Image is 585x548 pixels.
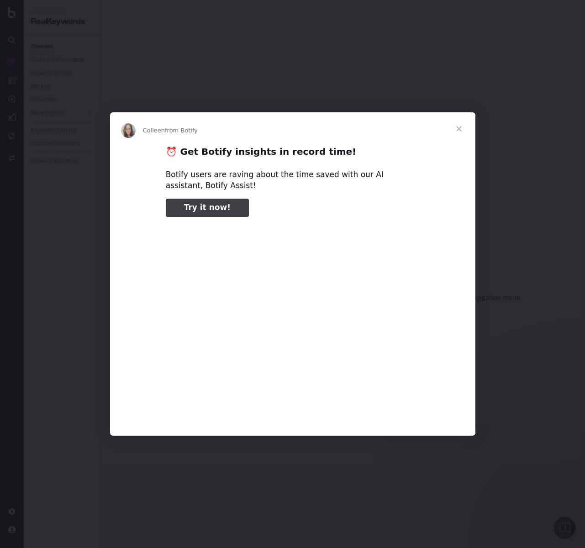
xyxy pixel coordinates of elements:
[443,112,475,145] span: Close
[166,146,420,163] h2: ⏰ Get Botify insights in record time!
[165,127,198,134] span: from Botify
[184,203,231,212] span: Try it now!
[102,225,483,415] video: Play video
[121,123,136,138] img: Profile image for Colleen
[166,199,249,217] a: Try it now!
[166,169,420,191] div: Botify users are raving about the time saved with our AI assistant, Botify Assist!
[143,127,165,134] span: Colleen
